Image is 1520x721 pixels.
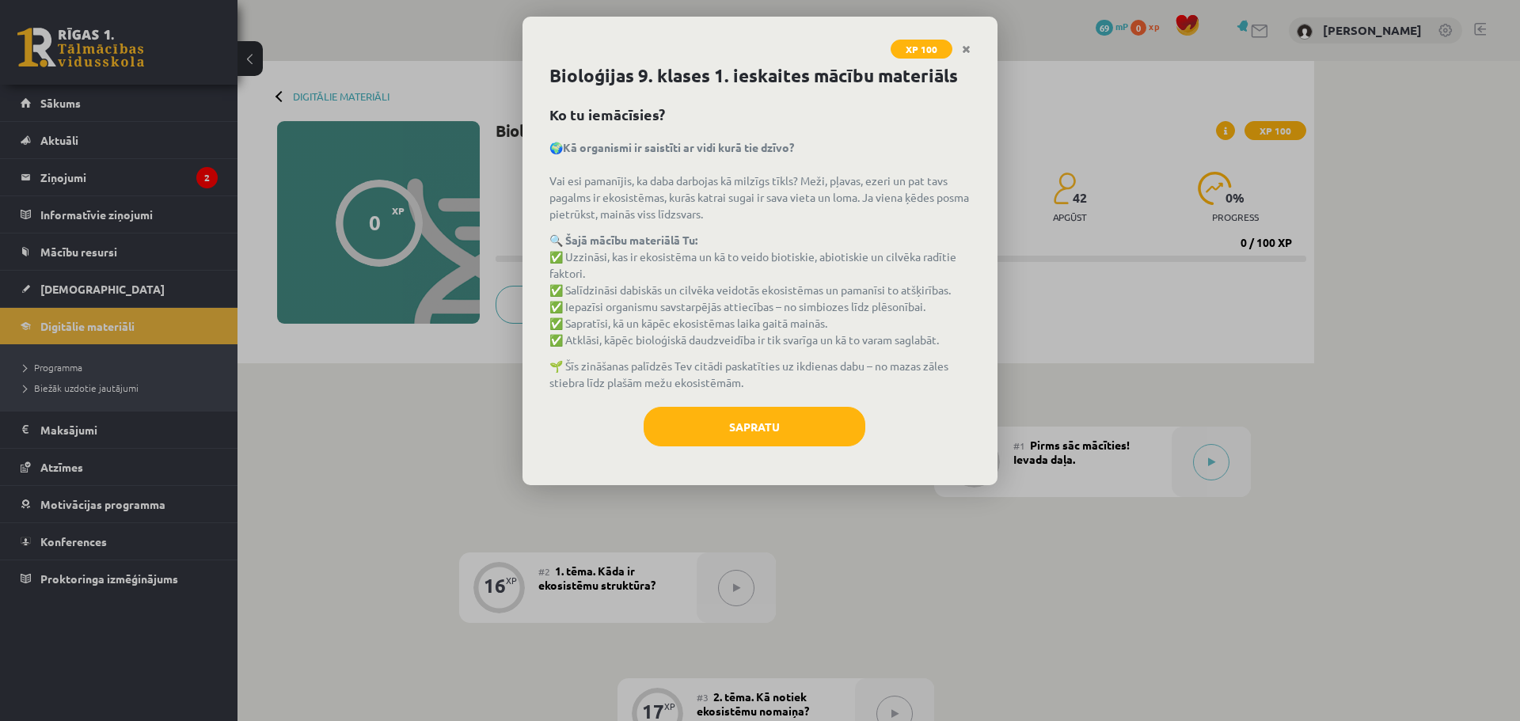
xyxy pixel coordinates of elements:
[549,63,971,89] h1: Bioloģijas 9. klases 1. ieskaites mācību materiāls
[952,34,980,65] a: Close
[549,140,794,154] strong: 🌍Kā organismi ir saistīti ar vidi kurā tie dzīvo?
[549,358,971,391] p: 🌱 Šīs zināšanas palīdzēs Tev citādi paskatīties uz ikdienas dabu – no mazas zāles stiebra līdz pl...
[644,407,865,446] button: Sapratu
[891,40,952,59] span: XP 100
[549,139,971,222] p: Vai esi pamanījis, ka daba darbojas kā milzīgs tīkls? Meži, pļavas, ezeri un pat tavs pagalms ir ...
[549,104,971,125] h2: Ko tu iemācīsies?
[549,233,697,247] strong: 🔍 Šajā mācību materiālā Tu:
[549,232,971,348] p: ✅ Uzzināsi, kas ir ekosistēma un kā to veido biotiskie, abiotiskie un cilvēka radītie faktori. ✅ ...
